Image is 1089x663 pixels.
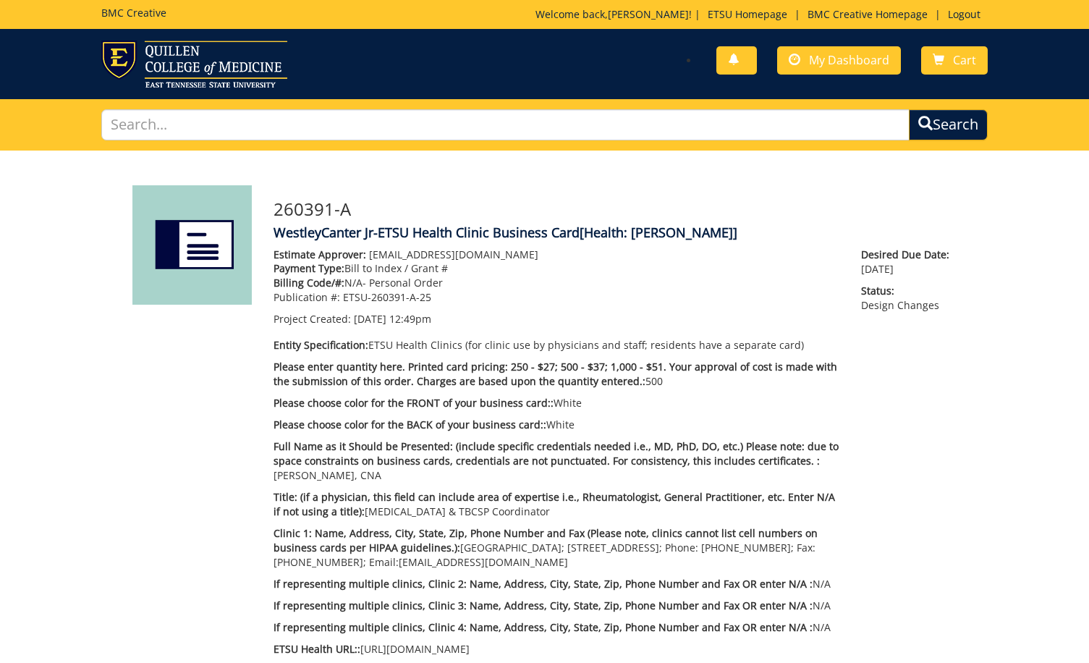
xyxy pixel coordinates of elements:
[274,261,840,276] p: Bill to Index / Grant #
[800,7,935,21] a: BMC Creative Homepage
[274,396,840,410] p: White
[274,490,835,518] span: Title: (if a physician, this field can include area of expertise i.e., Rheumatologist, General Pr...
[274,642,360,656] span: ETSU Health URL::
[132,185,252,305] img: Product featured image
[274,526,840,570] p: [GEOGRAPHIC_DATA]; [STREET_ADDRESS]; Phone: [PHONE_NUMBER]; Fax: [PHONE_NUMBER]; Email: [EMAIL_AD...
[101,7,166,18] h5: BMC Creative
[274,439,839,468] span: Full Name as it Should be Presented: (include specific credentials needed i.e., MD, PhD, DO, etc....
[809,52,889,68] span: My Dashboard
[274,599,840,613] p: N/A
[274,290,340,304] span: Publication #:
[101,41,287,88] img: ETSU logo
[274,200,957,219] h3: 260391-A
[700,7,794,21] a: ETSU Homepage
[274,418,546,431] span: Please choose color for the BACK of your business card::
[274,418,840,432] p: White
[274,276,840,290] p: N/A- Personal Order
[274,396,554,410] span: Please choose color for the FRONT of your business card::
[953,52,976,68] span: Cart
[921,46,988,75] a: Cart
[354,312,431,326] span: [DATE] 12:49pm
[274,620,840,635] p: N/A
[274,248,840,262] p: [EMAIL_ADDRESS][DOMAIN_NAME]
[861,284,957,313] p: Design Changes
[274,642,840,656] p: [URL][DOMAIN_NAME]
[274,312,351,326] span: Project Created:
[274,360,837,388] span: Please enter quantity here. Printed card pricing: 250 - $27; 500 - $37; 1,000 - $51. Your approva...
[909,109,988,140] button: Search
[101,109,909,140] input: Search...
[608,7,689,21] a: [PERSON_NAME]
[274,577,840,591] p: N/A
[274,226,957,240] h4: WestleyCanter Jr-ETSU Health Clinic Business Card
[274,620,813,634] span: If representing multiple clinics, Clinic 4: Name, Address, City, State, Zip, Phone Number and Fax...
[580,224,737,241] span: [Health: [PERSON_NAME]]
[274,360,840,389] p: 500
[274,276,344,290] span: Billing Code/#:
[274,599,813,612] span: If representing multiple clinics, Clinic 3: Name, Address, City, State, Zip, Phone Number and Fax...
[274,248,366,261] span: Estimate Approver:
[274,338,368,352] span: Entity Specification:
[861,248,957,276] p: [DATE]
[274,439,840,483] p: [PERSON_NAME], CNA
[941,7,988,21] a: Logout
[274,526,818,554] span: Clinic 1: Name, Address, City, State, Zip, Phone Number and Fax (Please note, clinics cannot list...
[274,490,840,519] p: [MEDICAL_DATA] & TBCSP Coordinator
[861,284,957,298] span: Status:
[777,46,901,75] a: My Dashboard
[535,7,988,22] p: Welcome back, ! | | |
[274,338,840,352] p: ETSU Health Clinics (for clinic use by physicians and staff; residents have a separate card)
[274,261,344,275] span: Payment Type:
[274,577,813,591] span: If representing multiple clinics, Clinic 2: Name, Address, City, State, Zip, Phone Number and Fax...
[343,290,431,304] span: ETSU-260391-A-25
[861,248,957,262] span: Desired Due Date:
